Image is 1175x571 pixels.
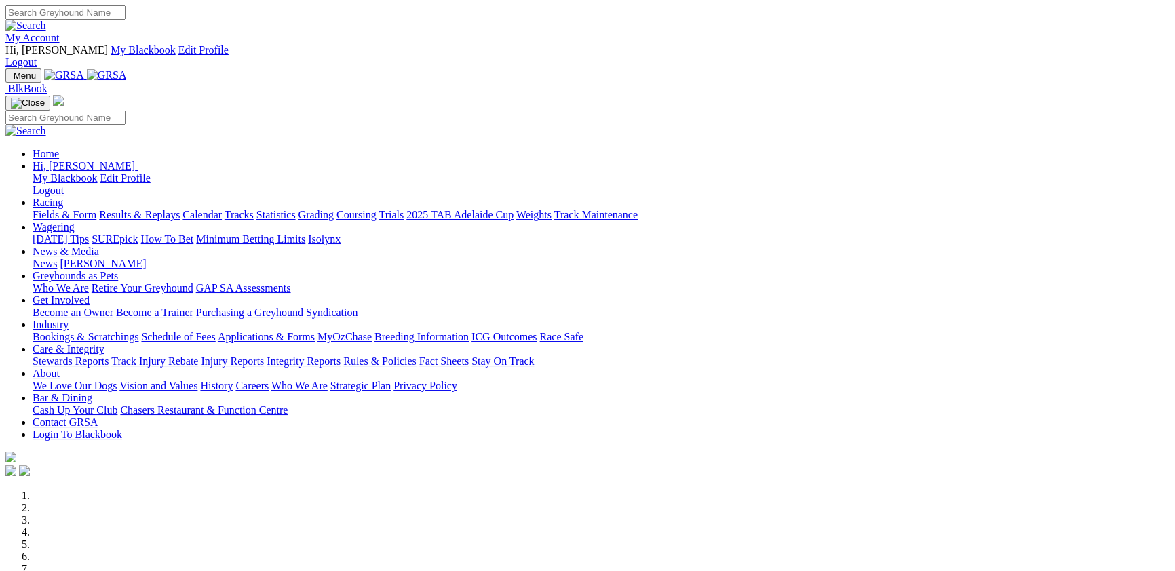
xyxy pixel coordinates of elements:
a: Stewards Reports [33,355,109,367]
img: twitter.svg [19,465,30,476]
a: Breeding Information [374,331,469,342]
span: Hi, [PERSON_NAME] [33,160,135,172]
a: History [200,380,233,391]
a: 2025 TAB Adelaide Cup [406,209,514,220]
a: Track Maintenance [554,209,638,220]
div: News & Media [33,258,1170,270]
a: Injury Reports [201,355,264,367]
a: Hi, [PERSON_NAME] [33,160,138,172]
a: News & Media [33,245,99,257]
img: logo-grsa-white.png [5,452,16,462]
a: About [33,368,60,379]
a: Edit Profile [100,172,151,184]
a: Logout [33,184,64,196]
a: News [33,258,57,269]
a: Minimum Betting Limits [196,233,305,245]
a: Chasers Restaurant & Function Centre [120,404,288,416]
a: My Account [5,32,60,43]
span: Menu [14,71,36,81]
a: Weights [516,209,552,220]
a: Racing [33,197,63,208]
img: Search [5,125,46,137]
a: Careers [235,380,269,391]
div: Get Involved [33,307,1170,319]
a: Fields & Form [33,209,96,220]
a: Strategic Plan [330,380,391,391]
a: ICG Outcomes [471,331,537,342]
img: GRSA [87,69,127,81]
a: Privacy Policy [393,380,457,391]
button: Toggle navigation [5,96,50,111]
div: Hi, [PERSON_NAME] [33,172,1170,197]
input: Search [5,111,126,125]
a: Wagering [33,221,75,233]
a: MyOzChase [317,331,372,342]
a: Fact Sheets [419,355,469,367]
a: [PERSON_NAME] [60,258,146,269]
a: GAP SA Assessments [196,282,291,294]
a: Results & Replays [99,209,180,220]
a: Purchasing a Greyhound [196,307,303,318]
a: Become an Owner [33,307,113,318]
span: Hi, [PERSON_NAME] [5,44,108,56]
a: Logout [5,56,37,68]
img: Close [11,98,45,109]
a: Applications & Forms [218,331,315,342]
img: facebook.svg [5,465,16,476]
a: Trials [379,209,404,220]
img: GRSA [44,69,84,81]
a: Stay On Track [471,355,534,367]
a: Track Injury Rebate [111,355,198,367]
a: SUREpick [92,233,138,245]
a: Greyhounds as Pets [33,270,118,281]
a: My Blackbook [111,44,176,56]
a: How To Bet [141,233,194,245]
a: Care & Integrity [33,343,104,355]
a: Edit Profile [178,44,229,56]
a: Syndication [306,307,358,318]
a: Statistics [256,209,296,220]
a: Contact GRSA [33,416,98,428]
div: Wagering [33,233,1170,245]
div: Care & Integrity [33,355,1170,368]
div: Racing [33,209,1170,221]
span: BlkBook [8,83,47,94]
a: We Love Our Dogs [33,380,117,391]
a: Retire Your Greyhound [92,282,193,294]
a: Tracks [225,209,254,220]
button: Toggle navigation [5,68,41,83]
a: Get Involved [33,294,90,306]
a: Isolynx [308,233,341,245]
div: Bar & Dining [33,404,1170,416]
input: Search [5,5,126,20]
a: Become a Trainer [116,307,193,318]
a: Schedule of Fees [141,331,215,342]
a: Integrity Reports [267,355,341,367]
a: Login To Blackbook [33,429,122,440]
a: Rules & Policies [343,355,417,367]
a: My Blackbook [33,172,98,184]
a: Who We Are [271,380,328,391]
div: Greyhounds as Pets [33,282,1170,294]
a: Race Safe [539,331,583,342]
div: About [33,380,1170,392]
a: Calendar [182,209,222,220]
img: logo-grsa-white.png [53,95,64,106]
a: Grading [298,209,334,220]
img: Search [5,20,46,32]
a: Cash Up Your Club [33,404,117,416]
a: Home [33,148,59,159]
a: Industry [33,319,69,330]
a: Bar & Dining [33,392,92,403]
div: My Account [5,44,1170,68]
a: Vision and Values [119,380,197,391]
a: Bookings & Scratchings [33,331,138,342]
a: Coursing [336,209,377,220]
a: BlkBook [5,83,47,94]
a: Who We Are [33,282,89,294]
a: [DATE] Tips [33,233,89,245]
div: Industry [33,331,1170,343]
